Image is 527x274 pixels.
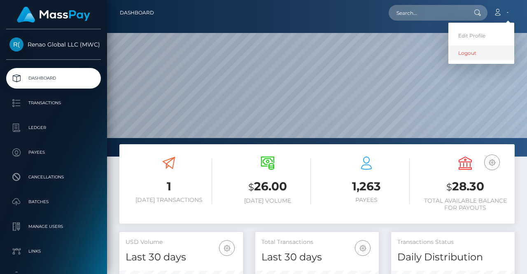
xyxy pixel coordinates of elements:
[9,196,98,208] p: Batches
[448,28,514,43] a: Edit Profile
[6,192,101,212] a: Batches
[323,197,410,204] h6: Payees
[126,250,237,265] h4: Last 30 days
[9,37,23,52] img: Renao Global LLC (MWC)
[9,146,98,159] p: Payees
[261,250,373,265] h4: Last 30 days
[6,68,101,89] a: Dashboard
[248,181,254,193] small: $
[6,241,101,262] a: Links
[6,216,101,237] a: Manage Users
[397,250,508,265] h4: Daily Distribution
[224,178,311,195] h3: 26.00
[9,97,98,109] p: Transactions
[446,181,452,193] small: $
[126,197,212,204] h6: [DATE] Transactions
[6,167,101,187] a: Cancellations
[422,178,508,195] h3: 28.30
[323,178,410,194] h3: 1,263
[397,238,508,246] h5: Transactions Status
[9,220,98,233] p: Manage Users
[6,93,101,113] a: Transactions
[9,171,98,183] p: Cancellations
[9,245,98,258] p: Links
[389,5,466,21] input: Search...
[6,41,101,48] span: Renao Global LLC (MWC)
[126,178,212,194] h3: 1
[9,72,98,84] p: Dashboard
[261,238,373,246] h5: Total Transactions
[422,197,508,211] h6: Total Available Balance for Payouts
[224,197,311,204] h6: [DATE] Volume
[6,142,101,163] a: Payees
[17,7,90,23] img: MassPay Logo
[6,117,101,138] a: Ledger
[120,4,154,21] a: Dashboard
[126,238,237,246] h5: USD Volume
[448,45,514,61] a: Logout
[9,122,98,134] p: Ledger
